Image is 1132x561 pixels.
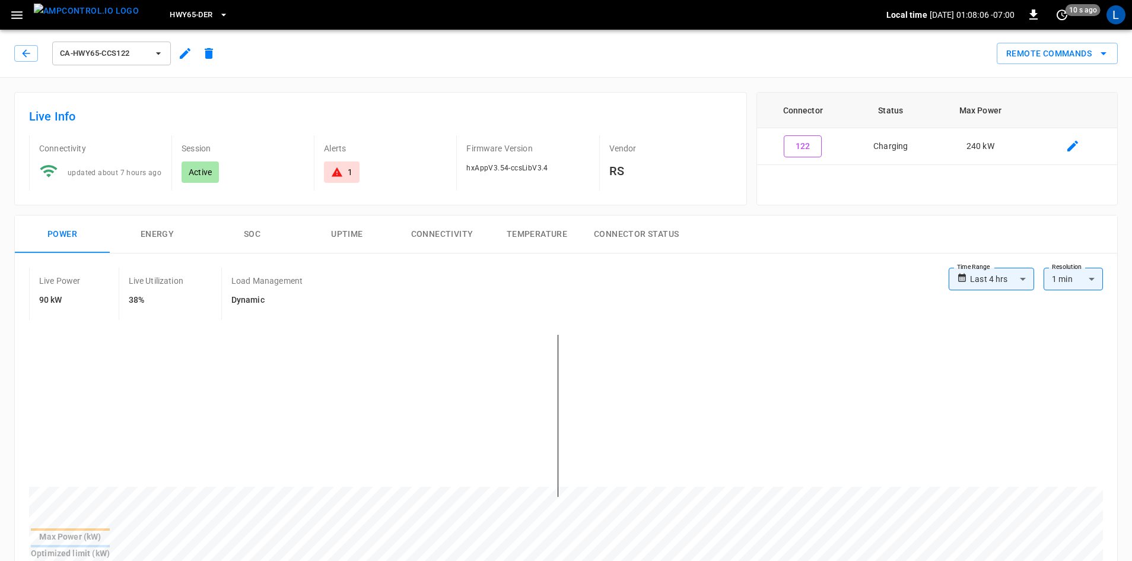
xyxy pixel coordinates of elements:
label: Resolution [1052,262,1082,272]
span: ca-hwy65-ccs122 [60,47,148,61]
p: Local time [886,9,927,21]
h6: RS [609,161,732,180]
span: 10 s ago [1066,4,1101,16]
button: Connector Status [584,215,688,253]
p: Firmware Version [466,142,589,154]
button: Remote Commands [997,43,1118,65]
button: 122 [784,135,822,157]
span: updated about 7 hours ago [68,169,161,177]
div: profile-icon [1106,5,1125,24]
td: Charging [849,128,933,165]
div: Last 4 hrs [970,268,1034,290]
p: Load Management [231,275,303,287]
div: remote commands options [997,43,1118,65]
h6: Dynamic [231,294,303,307]
h6: 38% [129,294,183,307]
p: Vendor [609,142,732,154]
span: hxAppV3.54-ccsLibV3.4 [466,164,548,172]
button: Temperature [489,215,584,253]
button: Power [15,215,110,253]
p: Live Utilization [129,275,183,287]
span: HWY65-DER [170,8,212,22]
div: 1 [348,166,352,178]
label: Time Range [957,262,990,272]
p: Connectivity [39,142,162,154]
table: connector table [757,93,1117,165]
th: Max Power [933,93,1028,128]
button: Uptime [300,215,395,253]
p: [DATE] 01:08:06 -07:00 [930,9,1015,21]
p: Live Power [39,275,81,287]
img: ampcontrol.io logo [34,4,139,18]
button: SOC [205,215,300,253]
p: Alerts [324,142,447,154]
td: 240 kW [933,128,1028,165]
p: Active [189,166,212,178]
th: Status [849,93,933,128]
th: Connector [757,93,849,128]
button: set refresh interval [1052,5,1071,24]
h6: Live Info [29,107,732,126]
button: ca-hwy65-ccs122 [52,42,171,65]
div: 1 min [1044,268,1103,290]
button: Connectivity [395,215,489,253]
h6: 90 kW [39,294,81,307]
p: Session [182,142,304,154]
button: HWY65-DER [165,4,233,27]
button: Energy [110,215,205,253]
